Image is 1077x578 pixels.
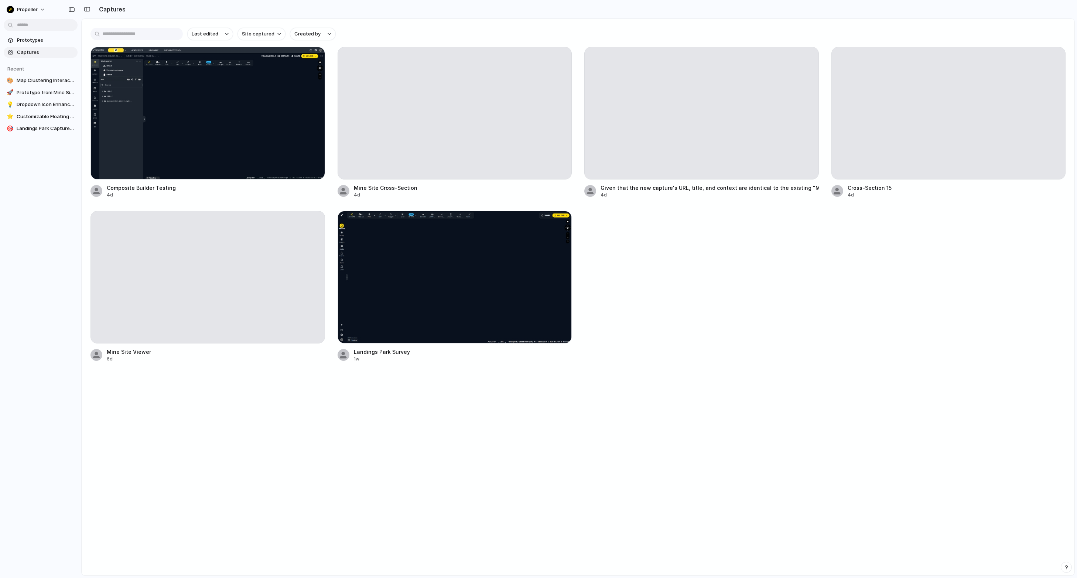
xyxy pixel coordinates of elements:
a: Captures [4,47,78,58]
a: ⭐Customizable Floating Toolbar [4,111,78,122]
div: Cross-Section 15 [848,184,892,192]
button: Created by [290,28,336,40]
div: 6d [107,356,151,362]
h2: Captures [96,5,126,14]
div: 🚀 [7,89,14,96]
div: Mine Site Cross-Section [354,184,417,192]
div: 1w [354,356,410,362]
span: Customizable Floating Toolbar [17,113,75,120]
span: Map Clustering Interaction Demo [17,77,75,84]
span: Propeller [17,6,38,13]
div: ⭐ [7,113,14,120]
div: Composite Builder Testing [107,184,176,192]
div: 💡 [7,101,14,108]
a: Prototypes [4,35,78,46]
span: Prototypes [17,37,75,44]
a: 🚀Prototype from Mine Site Cross-Section [4,87,78,98]
div: 4d [107,192,176,198]
div: Landings Park Survey [354,348,410,356]
span: Dropdown Icon Enhancement [17,101,75,108]
a: 🎨Map Clustering Interaction Demo [4,75,78,86]
button: Last edited [187,28,233,40]
div: 🎨 [7,77,14,84]
a: 🎯Landings Park Capture Tool [4,123,78,134]
span: Site captured [242,30,274,38]
span: Recent [7,66,24,72]
span: Captures [17,49,75,56]
div: Given that the new capture's URL, title, and context are identical to the existing "Mine Site - P... [601,184,819,192]
a: 💡Dropdown Icon Enhancement [4,99,78,110]
button: Site captured [237,28,286,40]
span: Created by [294,30,321,38]
div: 🎯 [7,125,14,132]
div: 4d [848,192,892,198]
div: 4d [601,192,819,198]
div: Mine Site Viewer [107,348,151,356]
button: Propeller [4,4,49,16]
div: 4d [354,192,417,198]
span: Prototype from Mine Site Cross-Section [17,89,75,96]
span: Last edited [192,30,218,38]
span: Landings Park Capture Tool [17,125,75,132]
